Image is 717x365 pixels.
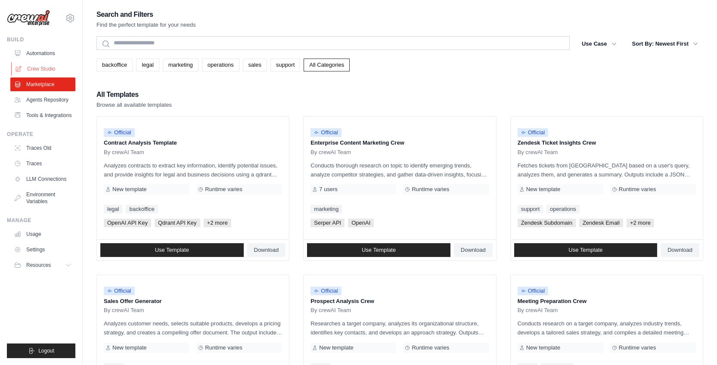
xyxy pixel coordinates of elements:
[454,243,493,257] a: Download
[577,36,622,52] button: Use Case
[163,59,199,71] a: marketing
[518,287,549,295] span: Official
[310,319,489,337] p: Researches a target company, analyzes its organizational structure, identifies key contacts, and ...
[518,161,696,179] p: Fetches tickets from [GEOGRAPHIC_DATA] based on a user's query, analyzes them, and generates a su...
[568,247,602,254] span: Use Template
[310,128,341,137] span: Official
[10,227,75,241] a: Usage
[518,307,558,314] span: By crewAI Team
[104,297,282,306] p: Sales Offer Generator
[518,219,576,227] span: Zendesk Subdomain
[10,243,75,257] a: Settings
[362,247,396,254] span: Use Template
[310,149,351,156] span: By crewAI Team
[10,172,75,186] a: LLM Connections
[667,247,692,254] span: Download
[10,46,75,60] a: Automations
[104,319,282,337] p: Analyzes customer needs, selects suitable products, develops a pricing strategy, and creates a co...
[155,219,200,227] span: Qdrant API Key
[243,59,267,71] a: sales
[155,247,189,254] span: Use Template
[310,205,342,213] a: marketing
[518,128,549,137] span: Official
[10,93,75,107] a: Agents Repository
[526,186,560,193] span: New template
[310,219,345,227] span: Serper API
[10,188,75,208] a: Environment Variables
[307,243,450,257] a: Use Template
[619,344,656,351] span: Runtime varies
[205,186,242,193] span: Runtime varies
[546,205,580,213] a: operations
[112,186,146,193] span: New template
[518,297,696,306] p: Meeting Preparation Crew
[112,344,146,351] span: New template
[270,59,300,71] a: support
[96,101,172,109] p: Browse all available templates
[10,141,75,155] a: Traces Old
[126,205,158,213] a: backoffice
[310,307,351,314] span: By crewAI Team
[518,139,696,147] p: Zendesk Ticket Insights Crew
[7,343,75,358] button: Logout
[7,10,50,26] img: Logo
[205,344,242,351] span: Runtime varies
[100,243,244,257] a: Use Template
[104,139,282,147] p: Contract Analysis Template
[136,59,159,71] a: legal
[7,217,75,224] div: Manage
[247,243,286,257] a: Download
[319,186,338,193] span: 7 users
[518,205,543,213] a: support
[11,62,76,76] a: Crew Studio
[10,157,75,170] a: Traces
[7,131,75,138] div: Operate
[319,344,353,351] span: New template
[96,59,133,71] a: backoffice
[104,219,151,227] span: OpenAI API Key
[104,128,135,137] span: Official
[661,243,699,257] a: Download
[461,247,486,254] span: Download
[96,21,196,29] p: Find the perfect template for your needs
[514,243,658,257] a: Use Template
[10,258,75,272] button: Resources
[104,287,135,295] span: Official
[304,59,350,71] a: All Categories
[104,161,282,179] p: Analyzes contracts to extract key information, identify potential issues, and provide insights fo...
[627,36,703,52] button: Sort By: Newest First
[104,205,122,213] a: legal
[310,139,489,147] p: Enterprise Content Marketing Crew
[96,9,196,21] h2: Search and Filters
[38,347,54,354] span: Logout
[104,149,144,156] span: By crewAI Team
[104,307,144,314] span: By crewAI Team
[10,108,75,122] a: Tools & Integrations
[310,287,341,295] span: Official
[10,77,75,91] a: Marketplace
[526,344,560,351] span: New template
[26,262,51,269] span: Resources
[204,219,231,227] span: +2 more
[310,297,489,306] p: Prospect Analysis Crew
[254,247,279,254] span: Download
[518,319,696,337] p: Conducts research on a target company, analyzes industry trends, develops a tailored sales strate...
[412,186,449,193] span: Runtime varies
[619,186,656,193] span: Runtime varies
[96,89,172,101] h2: All Templates
[7,36,75,43] div: Build
[627,219,654,227] span: +2 more
[310,161,489,179] p: Conducts thorough research on topic to identify emerging trends, analyze competitor strategies, a...
[518,149,558,156] span: By crewAI Team
[348,219,374,227] span: OpenAI
[579,219,623,227] span: Zendesk Email
[202,59,239,71] a: operations
[412,344,449,351] span: Runtime varies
